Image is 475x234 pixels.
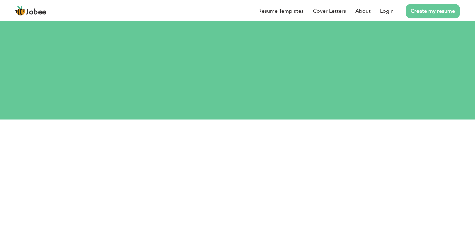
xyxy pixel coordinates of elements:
[406,4,460,18] a: Create my resume
[15,6,26,16] img: jobee.io
[15,6,46,16] a: Jobee
[380,7,394,15] a: Login
[258,7,304,15] a: Resume Templates
[355,7,371,15] a: About
[313,7,346,15] a: Cover Letters
[26,9,46,16] span: Jobee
